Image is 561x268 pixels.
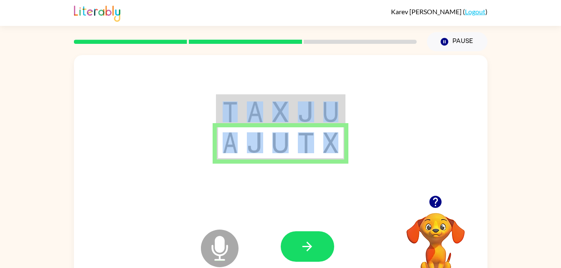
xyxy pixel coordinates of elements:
a: Logout [465,8,485,15]
img: a [223,132,238,153]
span: Karev [PERSON_NAME] [391,8,463,15]
img: j [247,132,263,153]
img: j [298,101,314,122]
img: a [247,101,263,122]
img: u [323,101,338,122]
img: x [272,101,288,122]
div: ( ) [391,8,487,15]
img: t [298,132,314,153]
img: Literably [74,3,120,22]
img: t [223,101,238,122]
img: x [323,132,338,153]
button: Pause [427,32,487,51]
img: u [272,132,288,153]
